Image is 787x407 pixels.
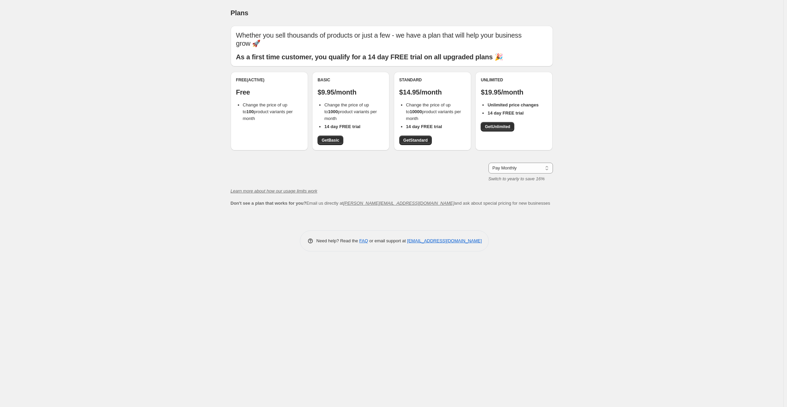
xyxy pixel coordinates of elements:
a: Learn more about how our usage limits work [231,188,318,194]
b: 14 day FREE trial [324,124,360,129]
a: GetBasic [318,136,343,145]
b: 14 day FREE trial [487,110,523,116]
b: Don't see a plan that works for you? [231,201,306,206]
div: Basic [318,77,384,83]
b: 14 day FREE trial [406,124,442,129]
p: $14.95/month [399,88,466,96]
b: 1000 [328,109,338,114]
span: Get Standard [403,138,428,143]
span: Change the price of up to product variants per month [243,102,293,121]
div: Free (Active) [236,77,303,83]
span: Email us directly at and ask about special pricing for new businesses [231,201,550,206]
div: Unlimited [481,77,547,83]
a: [PERSON_NAME][EMAIL_ADDRESS][DOMAIN_NAME] [343,201,454,206]
b: Unlimited price changes [487,102,538,107]
i: Switch to yearly to save 16% [488,176,545,181]
span: Change the price of up to product variants per month [324,102,377,121]
a: GetStandard [399,136,432,145]
span: Plans [231,9,248,17]
a: [EMAIL_ADDRESS][DOMAIN_NAME] [407,238,482,243]
span: Get Unlimited [485,124,510,129]
span: Change the price of up to product variants per month [406,102,461,121]
span: Get Basic [322,138,339,143]
span: Need help? Read the [316,238,360,243]
a: FAQ [359,238,368,243]
p: Whether you sell thousands of products or just a few - we have a plan that will help your busines... [236,31,548,47]
b: As a first time customer, you qualify for a 14 day FREE trial on all upgraded plans 🎉 [236,53,503,61]
p: Free [236,88,303,96]
p: $9.95/month [318,88,384,96]
b: 10000 [410,109,422,114]
span: or email support at [368,238,407,243]
a: GetUnlimited [481,122,514,131]
div: Standard [399,77,466,83]
b: 100 [246,109,254,114]
p: $19.95/month [481,88,547,96]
